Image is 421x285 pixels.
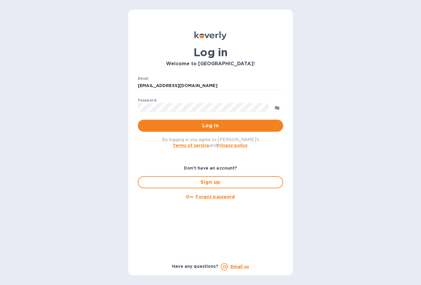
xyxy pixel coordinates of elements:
[138,61,283,67] h3: Welcome to [GEOGRAPHIC_DATA]!
[143,179,278,186] span: Sign up
[138,46,283,59] h1: Log in
[143,122,278,129] span: Log in
[138,77,148,80] label: Email
[172,264,218,269] b: Have any questions?
[194,31,227,40] img: Koverly
[271,101,283,113] button: toggle password visibility
[138,99,156,102] label: Password
[196,194,235,199] u: Forgot password
[138,120,283,132] button: Log in
[162,137,259,148] span: By logging in you agree to [PERSON_NAME]'s and .
[217,143,247,148] a: Privacy policy
[173,143,209,148] a: Terms of service
[138,176,283,188] button: Sign up
[184,166,237,170] b: Don't have an account?
[138,81,283,90] input: Enter email address
[230,264,249,269] a: Email us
